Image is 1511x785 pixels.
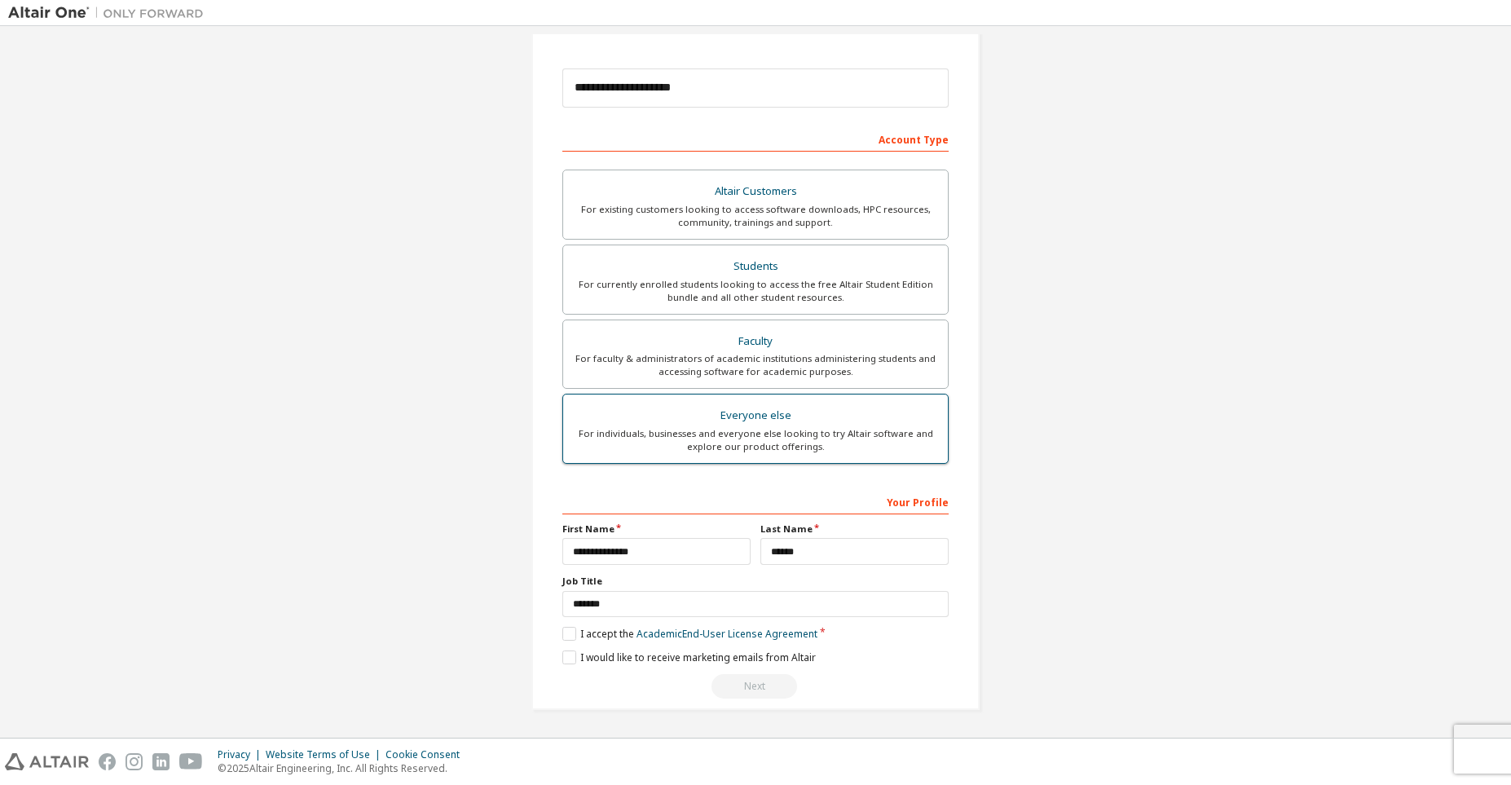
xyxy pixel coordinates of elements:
[573,255,938,278] div: Students
[637,627,817,641] a: Academic End-User License Agreement
[8,5,212,21] img: Altair One
[573,330,938,353] div: Faculty
[562,575,949,588] label: Job Title
[573,278,938,304] div: For currently enrolled students looking to access the free Altair Student Edition bundle and all ...
[562,627,817,641] label: I accept the
[562,523,751,536] label: First Name
[218,761,469,775] p: © 2025 Altair Engineering, Inc. All Rights Reserved.
[99,753,116,770] img: facebook.svg
[152,753,170,770] img: linkedin.svg
[562,488,949,514] div: Your Profile
[126,753,143,770] img: instagram.svg
[5,753,89,770] img: altair_logo.svg
[179,753,203,770] img: youtube.svg
[573,203,938,229] div: For existing customers looking to access software downloads, HPC resources, community, trainings ...
[385,748,469,761] div: Cookie Consent
[218,748,266,761] div: Privacy
[562,650,816,664] label: I would like to receive marketing emails from Altair
[562,674,949,699] div: Read and acccept EULA to continue
[573,180,938,203] div: Altair Customers
[562,126,949,152] div: Account Type
[760,523,949,536] label: Last Name
[573,427,938,453] div: For individuals, businesses and everyone else looking to try Altair software and explore our prod...
[573,352,938,378] div: For faculty & administrators of academic institutions administering students and accessing softwa...
[266,748,385,761] div: Website Terms of Use
[573,404,938,427] div: Everyone else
